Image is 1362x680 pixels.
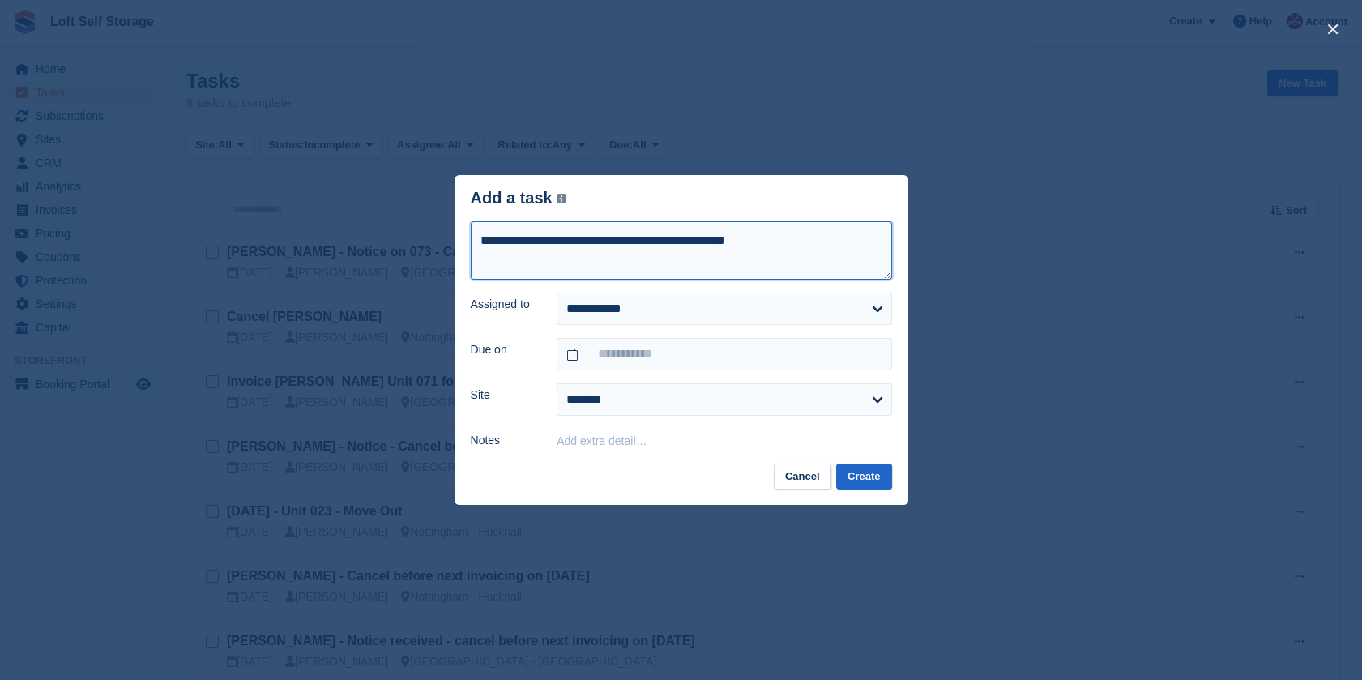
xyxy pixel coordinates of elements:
label: Assigned to [471,296,538,313]
div: Add a task [471,189,567,207]
button: Create [836,464,891,490]
button: Cancel [774,464,831,490]
img: icon-info-grey-7440780725fd019a000dd9b08b2336e03edf1995a4989e88bcd33f0948082b44.svg [557,194,566,203]
label: Notes [471,432,538,449]
button: Add extra detail… [557,434,647,447]
label: Site [471,387,538,404]
label: Due on [471,341,538,358]
button: close [1320,16,1346,42]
